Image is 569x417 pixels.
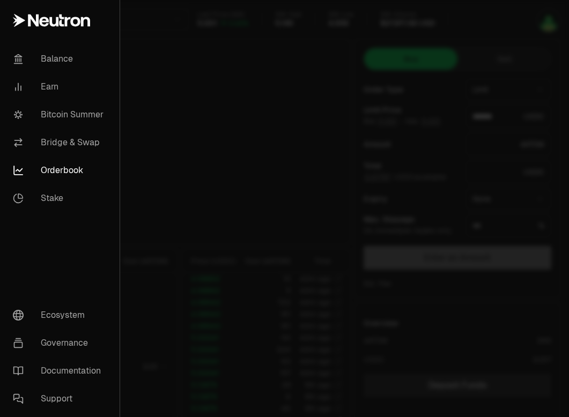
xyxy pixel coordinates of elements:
[4,385,115,413] a: Support
[4,157,115,184] a: Orderbook
[4,301,115,329] a: Ecosystem
[4,184,115,212] a: Stake
[4,329,115,357] a: Governance
[4,45,115,73] a: Balance
[4,73,115,101] a: Earn
[4,129,115,157] a: Bridge & Swap
[4,357,115,385] a: Documentation
[4,101,115,129] a: Bitcoin Summer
